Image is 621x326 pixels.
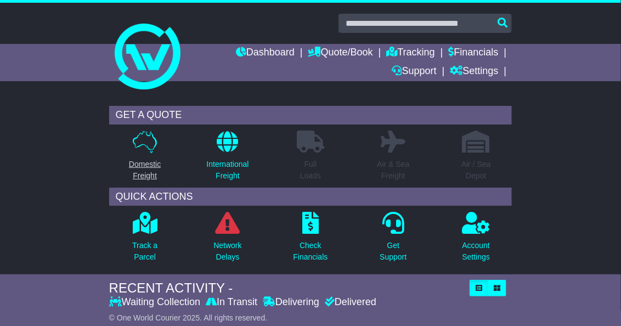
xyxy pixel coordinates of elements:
p: Network Delays [213,240,241,263]
p: Air / Sea Depot [461,159,491,182]
a: Support [392,63,437,81]
a: Tracking [387,44,435,63]
a: Quote/Book [308,44,373,63]
p: Air & Sea Freight [377,159,409,182]
div: Delivering [260,296,322,308]
a: DomesticFreight [128,130,161,188]
a: Track aParcel [132,211,158,269]
p: Account Settings [462,240,490,263]
span: © One World Courier 2025. All rights reserved. [109,313,268,322]
a: Dashboard [236,44,295,63]
p: Track a Parcel [132,240,157,263]
a: InternationalFreight [206,130,250,188]
p: Domestic Freight [129,159,161,182]
p: Get Support [380,240,407,263]
div: Delivered [322,296,376,308]
div: QUICK ACTIONS [109,188,512,206]
a: Financials [449,44,499,63]
div: GET A QUOTE [109,106,512,125]
div: In Transit [203,296,260,308]
div: RECENT ACTIVITY - [109,280,465,296]
p: Full Loads [297,159,324,182]
a: AccountSettings [462,211,491,269]
p: Check Financials [293,240,328,263]
div: Waiting Collection [109,296,203,308]
p: International Freight [207,159,249,182]
a: NetworkDelays [213,211,242,269]
a: CheckFinancials [293,211,329,269]
a: Settings [450,63,499,81]
a: GetSupport [379,211,407,269]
